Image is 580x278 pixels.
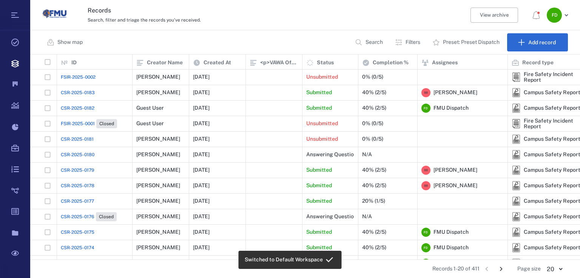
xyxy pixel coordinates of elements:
[433,89,477,96] span: [PERSON_NAME]
[512,181,521,190] img: icon Campus Safety Report
[306,151,359,158] p: Answering Questions
[512,259,521,268] div: Campus Safety Report
[136,105,164,111] div: Guest User
[522,59,554,67] p: Record type
[512,166,521,175] div: Campus Safety Report
[512,197,521,206] div: Campus Safety Report
[61,151,94,158] span: CSR-2025-0180
[61,105,94,112] a: CSR-2025-0182
[88,6,383,15] h3: Records
[193,151,210,158] p: [DATE]
[136,152,180,157] div: [PERSON_NAME]
[433,182,477,189] span: [PERSON_NAME]
[512,228,521,237] div: Campus Safety Report
[512,243,521,252] img: icon Campus Safety Report
[306,244,332,252] p: Submitted
[147,59,183,67] p: Creator Name
[61,74,96,81] a: FSIR-2025-0002
[306,166,332,174] p: Submitted
[517,265,541,273] span: Page size
[61,119,117,128] a: FSIR-2025-0001Closed
[406,39,420,46] p: Filters
[362,183,386,188] div: 40% (2/5)
[507,33,568,51] button: Add record
[512,88,521,97] div: Campus Safety Report
[512,181,521,190] div: Campus Safety Report
[193,182,210,189] p: [DATE]
[512,259,521,268] img: icon Campus Safety Report
[57,39,83,46] p: Show map
[421,181,430,190] div: R R
[512,119,521,128] img: icon Fire Safety Incident Report
[362,90,386,95] div: 40% (2/5)
[421,243,430,252] div: F D
[97,214,115,220] span: Closed
[42,2,66,26] img: Florida Memorial University logo
[512,119,521,128] div: Fire Safety Incident Report
[61,244,94,251] a: CSR-2025-0174
[421,88,430,97] div: R R
[306,120,338,127] p: Unsubmitted
[61,167,94,174] a: CSR-2025-0179
[136,136,180,142] div: [PERSON_NAME]
[306,197,332,205] p: Submitted
[306,104,332,112] p: Submitted
[260,59,298,67] p: <p>VAWA Offense - Rape, Acquaintance Rape, Fondling, Incest, Domestic Violence, Dating Violence, ...
[512,104,521,113] div: Campus Safety Report
[433,166,477,174] span: [PERSON_NAME]
[470,8,518,23] button: View archive
[71,59,77,67] p: ID
[61,89,95,96] span: CSR-2025-0183
[193,228,210,236] p: [DATE]
[136,90,180,95] div: [PERSON_NAME]
[421,104,430,113] div: F D
[193,166,210,174] p: [DATE]
[362,167,386,173] div: 40% (2/5)
[362,121,383,126] div: 0% (0/5)
[421,228,430,237] div: F D
[512,88,521,97] img: icon Campus Safety Report
[61,212,117,221] a: CSR-2025-0176Closed
[61,198,94,205] a: CSR-2025-0177
[306,135,338,143] p: Unsubmitted
[512,104,521,113] img: icon Campus Safety Report
[362,229,386,235] div: 40% (2/5)
[512,150,521,159] div: Campus Safety Report
[512,150,521,159] img: icon Campus Safety Report
[61,182,94,189] span: CSR-2025-0178
[362,105,386,111] div: 40% (2/5)
[541,265,568,273] div: 20
[193,104,210,112] p: [DATE]
[512,73,521,82] img: icon Fire Safety Incident Report
[61,120,95,127] span: FSIR-2025-0001
[512,135,521,144] img: icon Campus Safety Report
[204,59,231,67] p: Created At
[480,263,508,275] nav: pagination navigation
[350,33,389,51] button: Search
[433,104,469,112] span: FMU Dispatch
[317,59,334,67] p: Status
[61,229,94,236] a: CSR-2025-0175
[362,136,383,142] div: 0% (0/5)
[512,228,521,237] img: icon Campus Safety Report
[306,182,332,189] p: Submitted
[362,198,385,204] div: 20% (1/5)
[193,89,210,96] p: [DATE]
[512,243,521,252] div: Campus Safety Report
[373,59,409,67] p: Completion %
[306,89,332,96] p: Submitted
[136,183,180,188] div: [PERSON_NAME]
[245,253,323,267] div: Switched to Default Workspace
[61,136,94,143] a: CSR-2025-0181
[512,73,521,82] div: Fire Safety Incident Report
[512,166,521,175] img: icon Campus Safety Report
[362,245,386,250] div: 40% (2/5)
[512,212,521,221] img: icon Campus Safety Report
[362,214,372,219] div: N/A
[42,33,89,51] button: Show map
